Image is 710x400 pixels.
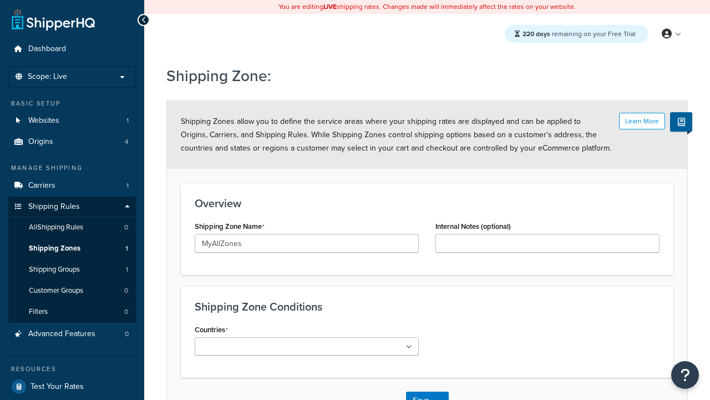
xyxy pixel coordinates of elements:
[523,29,636,39] span: remaining on your Free Trial
[8,132,136,152] li: Origins
[29,265,80,274] span: Shipping Groups
[195,301,660,313] h3: Shipping Zone Conditions
[195,222,265,231] label: Shipping Zone Name
[8,302,136,322] li: Filters
[29,307,48,317] span: Filters
[28,44,66,54] span: Dashboard
[126,265,128,274] span: 1
[8,197,136,217] a: Shipping Rules
[125,137,129,147] span: 4
[8,39,136,59] a: Dashboard
[28,202,80,212] span: Shipping Rules
[8,324,136,344] li: Advanced Features
[29,244,80,253] span: Shipping Zones
[8,377,136,397] a: Test Your Rates
[8,281,136,301] li: Customer Groups
[28,72,67,82] span: Scope: Live
[181,116,611,154] span: Shipping Zones allow you to define the service areas where your shipping rates are displayed and ...
[8,111,136,131] li: Websites
[31,382,84,392] span: Test Your Rates
[8,111,136,131] a: Websites1
[8,163,136,173] div: Manage Shipping
[195,197,660,209] h3: Overview
[28,116,59,126] span: Websites
[8,324,136,344] a: Advanced Features0
[8,302,136,322] a: Filters0
[8,364,136,374] div: Resources
[126,181,129,191] span: 1
[8,238,136,259] a: Shipping Zones1
[126,116,129,126] span: 1
[670,112,692,132] button: Show Help Docs
[523,29,550,39] strong: 220 days
[124,223,128,232] span: 0
[125,244,128,253] span: 1
[8,176,136,196] li: Carriers
[124,307,128,317] span: 0
[195,326,228,334] label: Countries
[435,222,511,231] label: Internal Notes (optional)
[323,2,337,12] b: LIVE
[166,65,674,87] h1: Shipping Zone:
[29,286,83,296] span: Customer Groups
[671,361,699,389] button: Open Resource Center
[8,217,136,238] a: AllShipping Rules0
[8,176,136,196] a: Carriers1
[8,281,136,301] a: Customer Groups0
[8,132,136,152] a: Origins4
[8,259,136,280] a: Shipping Groups1
[619,113,665,129] button: Learn More
[28,181,55,191] span: Carriers
[8,197,136,323] li: Shipping Rules
[8,99,136,108] div: Basic Setup
[28,329,95,339] span: Advanced Features
[8,238,136,259] li: Shipping Zones
[125,329,129,339] span: 0
[124,286,128,296] span: 0
[29,223,83,232] span: All Shipping Rules
[8,259,136,280] li: Shipping Groups
[28,137,53,147] span: Origins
